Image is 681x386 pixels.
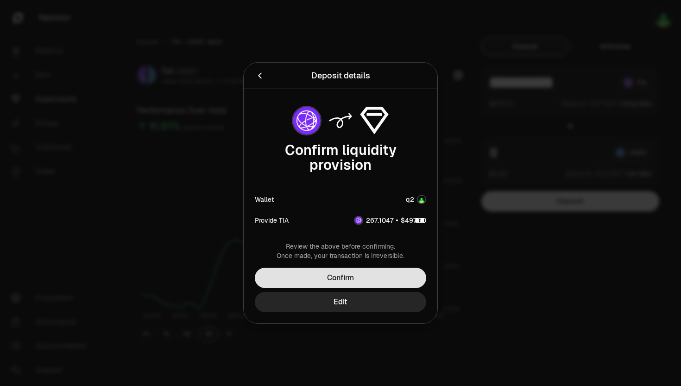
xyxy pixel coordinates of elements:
button: Confirm [255,268,426,288]
button: q2 [406,195,426,204]
div: q2 [406,195,414,204]
img: Account Image [417,195,426,204]
div: Deposit details [311,69,370,82]
button: Back [255,69,265,82]
div: Review the above before confirming. Once made, your transaction is irreversible. [255,242,426,260]
div: Wallet [255,195,274,204]
button: Edit [255,292,426,312]
div: Provide TIA [255,216,289,225]
img: TIA Logo [293,107,321,135]
img: TIA Logo [355,217,362,224]
div: Confirm liquidity provision [255,143,426,173]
